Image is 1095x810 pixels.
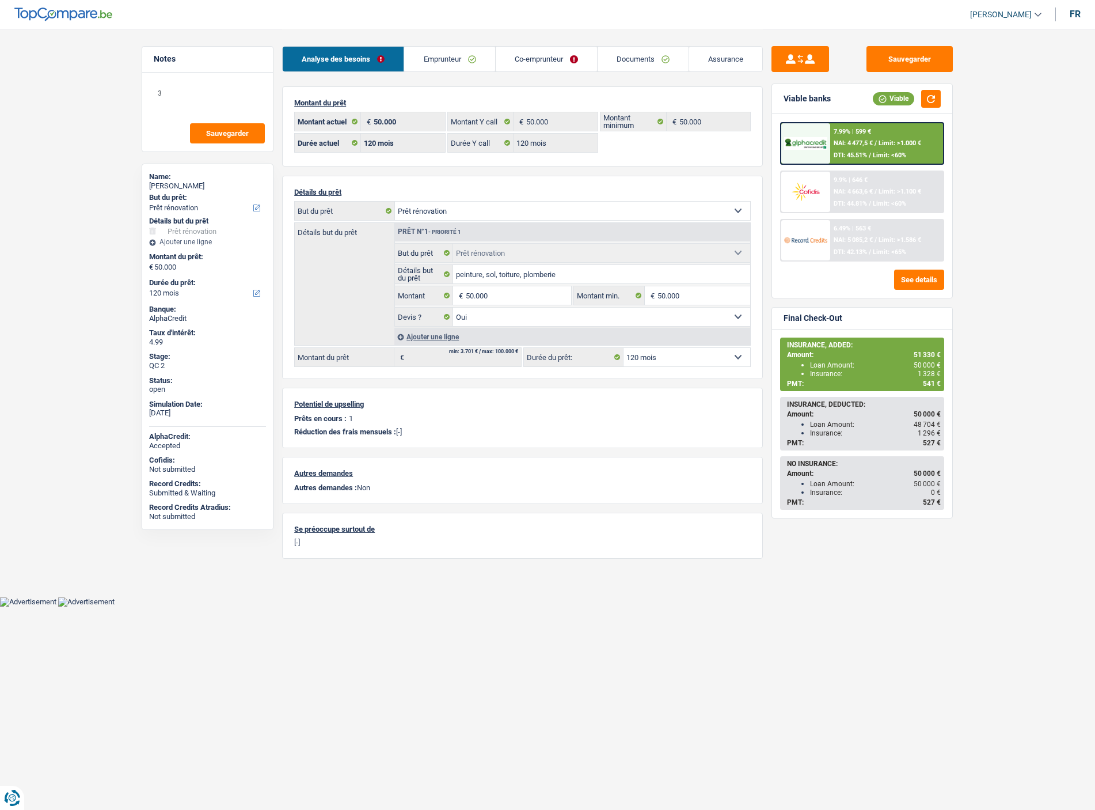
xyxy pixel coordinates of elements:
p: [-] [294,538,751,547]
p: Montant du prêt [294,99,751,107]
div: AlphaCredit [149,314,266,323]
div: Cofidis: [149,456,266,465]
span: € [645,286,657,305]
img: Cofidis [784,181,827,202]
div: Name: [149,172,266,181]
span: DTI: 45.51% [834,152,867,159]
span: 1 296 € [918,429,941,437]
label: Montant actuel [295,112,361,131]
span: Limit: >1.100 € [879,188,921,195]
span: / [875,236,877,244]
h5: Notes [154,54,261,64]
div: Submitted & Waiting [149,489,266,498]
div: Viable [873,92,914,105]
div: Amount: [787,410,941,418]
div: PMT: [787,498,941,506]
button: Sauvegarder [190,123,265,143]
div: Record Credits Atradius: [149,503,266,512]
div: Insurance: [810,489,941,497]
img: AlphaCredit [784,137,827,150]
a: Emprunteur [404,47,495,71]
span: 0 € [931,489,941,497]
span: 50 000 € [914,480,941,488]
div: Stage: [149,352,266,361]
div: Prêt n°1 [395,228,464,236]
div: Amount: [787,351,941,359]
span: 1 328 € [918,370,941,378]
span: Limit: >1.586 € [879,236,921,244]
div: [PERSON_NAME] [149,181,266,191]
span: Réduction des frais mensuels : [294,427,396,436]
div: 4.99 [149,338,266,347]
a: Co-emprunteur [496,47,597,71]
div: INSURANCE, DEDUCTED: [787,400,941,408]
div: Not submitted [149,465,266,474]
label: But du prêt [295,202,395,220]
label: Montant Y call [448,112,514,131]
p: Potentiel de upselling [294,400,751,408]
span: Limit: <60% [873,152,906,159]
div: Ajouter une ligne [149,238,266,246]
div: Taux d'intérêt: [149,328,266,338]
div: Accepted [149,441,266,451]
div: NO INSURANCE: [787,460,941,468]
span: € [394,348,407,366]
a: [PERSON_NAME] [961,5,1041,24]
img: Record Credits [784,229,827,251]
span: Limit: <65% [873,248,906,256]
div: Record Credits: [149,479,266,489]
label: Montant [395,286,453,305]
img: Advertisement [58,597,115,607]
span: 541 € [923,380,941,388]
span: DTI: 42.13% [834,248,867,256]
span: 50 000 € [914,361,941,369]
div: open [149,385,266,394]
div: Loan Amount: [810,361,941,369]
span: Sauvegarder [206,130,249,137]
div: Loan Amount: [810,480,941,488]
div: PMT: [787,380,941,388]
div: Status: [149,376,266,385]
p: Détails du prêt [294,188,751,196]
button: Sauvegarder [866,46,953,72]
span: NAI: 4 663,6 € [834,188,873,195]
label: Durée actuel [295,134,361,152]
label: Montant du prêt: [149,252,264,262]
label: Durée du prêt: [149,278,264,287]
span: - Priorité 1 [428,229,461,235]
span: 51 330 € [914,351,941,359]
a: Analyse des besoins [283,47,404,71]
span: NAI: 4 477,5 € [834,139,873,147]
span: / [869,200,871,207]
div: 6.49% | 563 € [834,225,871,232]
div: AlphaCredit: [149,432,266,441]
p: Non [294,483,751,492]
label: Montant min. [574,286,644,305]
span: € [667,112,679,131]
span: € [361,112,374,131]
span: DTI: 44.81% [834,200,867,207]
div: QC 2 [149,361,266,370]
span: NAI: 5 085,2 € [834,236,873,244]
div: Final Check-Out [784,313,842,323]
span: 50 000 € [914,470,941,478]
a: Assurance [689,47,762,71]
span: / [875,139,877,147]
span: € [453,286,466,305]
label: Montant minimum [600,112,667,131]
label: Montant du prêt [295,348,394,366]
p: [-] [294,427,751,436]
span: 50 000 € [914,410,941,418]
div: Loan Amount: [810,421,941,429]
button: See details [894,270,944,290]
div: fr [1070,9,1081,20]
div: Banque: [149,305,266,314]
label: Durée du prêt: [524,348,623,366]
span: / [869,152,871,159]
span: Limit: <60% [873,200,906,207]
label: Détails but du prêt [295,223,394,236]
span: [PERSON_NAME] [970,10,1032,20]
p: Prêts en cours : [294,414,347,423]
label: But du prêt [395,244,453,262]
span: / [869,248,871,256]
